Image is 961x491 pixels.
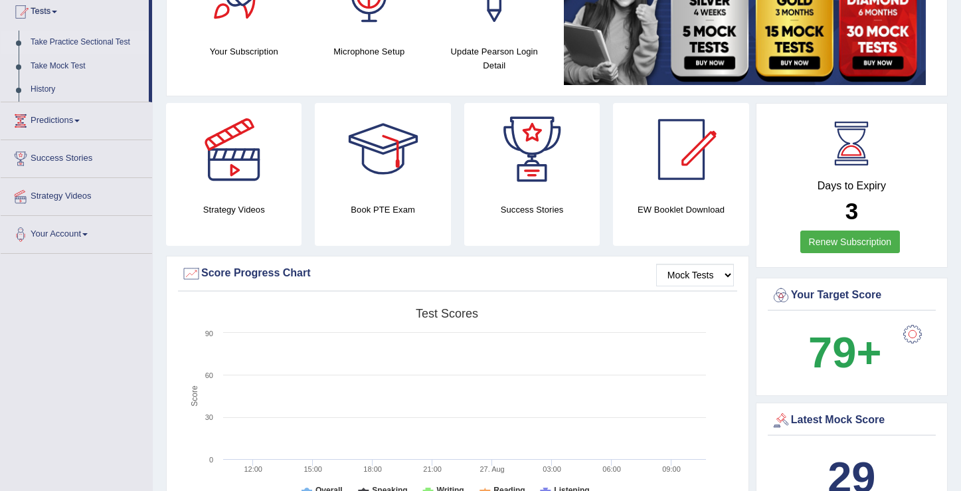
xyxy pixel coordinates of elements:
text: 60 [205,371,213,379]
b: 3 [845,198,858,224]
div: Latest Mock Score [771,411,932,431]
text: 03:00 [543,465,561,473]
h4: Update Pearson Login Detail [438,45,551,72]
text: 30 [205,413,213,421]
text: 90 [205,330,213,338]
a: Take Practice Sectional Test [25,31,149,54]
h4: Strategy Videos [166,203,302,217]
text: 15:00 [304,465,322,473]
a: Success Stories [1,140,152,173]
text: 0 [209,456,213,464]
a: Strategy Videos [1,178,152,211]
text: 18:00 [363,465,382,473]
a: Your Account [1,216,152,249]
h4: Your Subscription [188,45,300,58]
text: 12:00 [244,465,262,473]
h4: EW Booklet Download [613,203,748,217]
text: 09:00 [662,465,681,473]
h4: Days to Expiry [771,180,932,192]
a: Take Mock Test [25,54,149,78]
h4: Book PTE Exam [315,203,450,217]
a: History [25,78,149,102]
tspan: Score [190,385,199,407]
text: 21:00 [423,465,442,473]
div: Your Target Score [771,286,932,306]
a: Renew Subscription [800,231,901,253]
h4: Success Stories [464,203,600,217]
b: 79+ [808,328,881,377]
div: Score Progress Chart [181,264,734,284]
tspan: Test scores [416,307,478,320]
a: Predictions [1,102,152,136]
text: 06:00 [602,465,621,473]
tspan: 27. Aug [480,465,504,473]
h4: Microphone Setup [313,45,426,58]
